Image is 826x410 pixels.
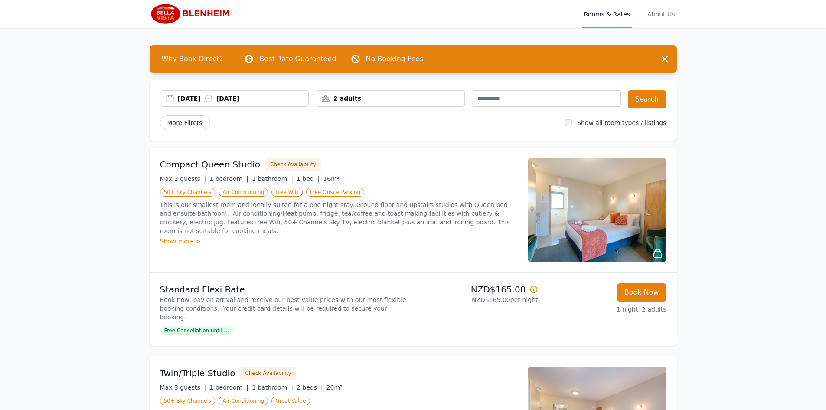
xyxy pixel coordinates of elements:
[178,94,309,103] div: [DATE] [DATE]
[577,119,666,126] label: Show all room types / listings
[155,50,230,68] span: Why Book Direct?
[366,54,424,64] p: No Booking Fees
[160,175,206,182] span: Max 2 guests |
[417,295,538,304] p: NZD$165.00 per night
[160,200,517,235] p: This is our smallest room and ideally suited for a one night stay. Ground floor and upstairs stud...
[628,90,666,108] button: Search
[271,188,303,197] span: Free WiFi
[259,54,336,64] p: Best Rate Guaranteed
[160,283,410,295] p: Standard Flexi Rate
[240,367,296,380] button: Check Availability
[265,158,321,171] button: Check Availability
[297,384,323,391] span: 2 beds |
[160,158,261,171] h3: Compact Queen Studio
[617,283,666,302] button: Book Now
[417,283,538,295] p: NZD$165.00
[316,94,464,103] div: 2 adults
[219,188,268,197] span: Air Conditioning
[160,237,517,246] div: Show more >
[160,188,215,197] span: 50+ Sky Channels
[252,384,293,391] span: 1 bathroom |
[326,384,343,391] span: 20m²
[160,115,210,130] span: More Filters
[323,175,339,182] span: 16m²
[271,397,310,405] span: Great Value
[209,384,248,391] span: 1 bedroom |
[160,384,206,391] span: Max 3 guests |
[160,295,410,321] p: Book now, pay on arrival and receive our best value prices with our most flexible booking conditi...
[252,175,293,182] span: 1 bathroom |
[306,188,364,197] span: Free Onsite Parking
[160,397,215,405] span: 50+ Sky Channels
[209,175,248,182] span: 1 bedroom |
[545,305,666,314] p: 1 night, 2 adults
[297,175,320,182] span: 1 bed |
[219,397,268,405] span: Air Conditioning
[160,326,233,335] span: Free Cancellation until ...
[150,3,233,24] img: Bella Vista Blenheim
[160,367,235,379] h3: Twin/Triple Studio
